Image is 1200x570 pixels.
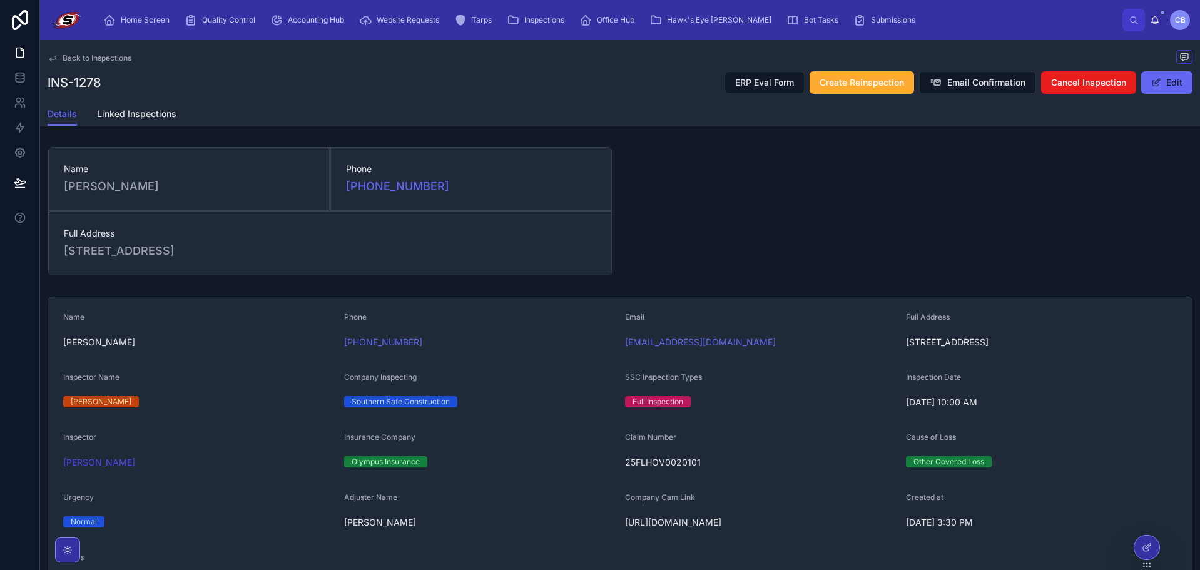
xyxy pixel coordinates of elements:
span: Accounting Hub [288,15,344,25]
span: [URL][DOMAIN_NAME] [625,516,896,529]
a: Tarps [450,9,501,31]
span: Company Inspecting [344,372,417,382]
span: Hawk's Eye [PERSON_NAME] [667,15,771,25]
span: Urgency [63,492,94,502]
span: Created at [906,492,943,502]
span: Inspection Date [906,372,961,382]
span: Company Cam Link [625,492,695,502]
span: Website Requests [377,15,439,25]
span: SSC Inspection Types [625,372,702,382]
span: [PERSON_NAME] [344,516,615,529]
button: Create Reinspection [810,71,914,94]
div: Normal [71,516,97,527]
span: Linked Inspections [97,108,176,120]
span: Cancel Inspection [1051,76,1126,89]
a: Hawk's Eye [PERSON_NAME] [646,9,780,31]
span: [DATE] 3:30 PM [906,516,1177,529]
a: Linked Inspections [97,103,176,128]
a: [PHONE_NUMBER] [346,178,449,195]
span: Quality Control [202,15,255,25]
a: [EMAIL_ADDRESS][DOMAIN_NAME] [625,336,776,349]
div: scrollable content [93,6,1122,34]
div: Full Inspection [633,396,683,407]
div: Southern Safe Construction [352,396,450,407]
div: Other Covered Loss [913,456,984,467]
span: Name [63,312,84,322]
button: Email Confirmation [919,71,1036,94]
span: 25FLHOV0020101 [625,456,896,469]
a: [PHONE_NUMBER] [344,336,422,349]
span: Email [625,312,644,322]
span: [STREET_ADDRESS] [64,242,596,260]
a: Office Hub [576,9,643,31]
img: App logo [50,10,83,30]
span: Adjuster Name [344,492,397,502]
span: Cause of Loss [906,432,956,442]
span: [DATE] 10:00 AM [906,396,1177,409]
span: Name [64,163,314,175]
a: Bot Tasks [783,9,847,31]
span: ERP Eval Form [735,76,794,89]
a: Quality Control [181,9,264,31]
span: Inspector Name [63,372,119,382]
span: Inspector [63,432,96,442]
a: Details [48,103,77,126]
button: ERP Eval Form [725,71,805,94]
span: Insurance Company [344,432,415,442]
button: Edit [1141,71,1192,94]
a: Home Screen [99,9,178,31]
span: [PERSON_NAME] [64,178,314,195]
span: Create Reinspection [820,76,904,89]
span: Details [48,108,77,120]
span: Phone [346,163,596,175]
span: Claim Number [625,432,676,442]
span: Phone [344,312,367,322]
span: Full Address [906,312,950,322]
span: [PERSON_NAME] [63,336,334,349]
h1: INS-1278 [48,74,101,91]
button: Cancel Inspection [1041,71,1136,94]
span: [STREET_ADDRESS] [906,336,1177,349]
div: [PERSON_NAME] [71,396,131,407]
span: Back to Inspections [63,53,131,63]
div: Olympus Insurance [352,456,420,467]
span: Full Address [64,227,596,240]
a: Inspections [503,9,573,31]
a: Website Requests [355,9,448,31]
span: Submissions [871,15,915,25]
a: Accounting Hub [267,9,353,31]
span: Tarps [472,15,492,25]
span: Home Screen [121,15,170,25]
span: Bot Tasks [804,15,838,25]
a: Submissions [850,9,924,31]
span: Office Hub [597,15,634,25]
span: CB [1175,15,1186,25]
a: Back to Inspections [48,53,131,63]
span: Email Confirmation [947,76,1025,89]
a: [PERSON_NAME] [63,456,135,469]
span: Inspections [524,15,564,25]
